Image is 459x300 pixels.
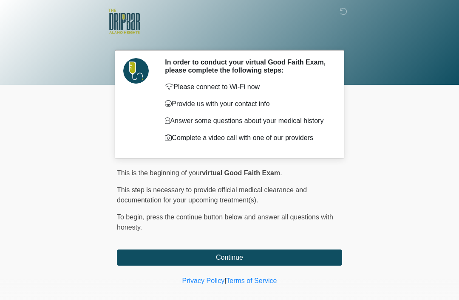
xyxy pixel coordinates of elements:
p: Answer some questions about your medical history [165,116,329,126]
p: Provide us with your contact info [165,99,329,109]
a: | [224,277,226,284]
img: Agent Avatar [123,58,149,84]
img: The DRIPBaR - Alamo Heights Logo [108,6,140,36]
span: This is the beginning of your [117,169,202,177]
a: Privacy Policy [182,277,225,284]
strong: virtual Good Faith Exam [202,169,280,177]
span: This step is necessary to provide official medical clearance and documentation for your upcoming ... [117,186,307,204]
span: . [280,169,282,177]
span: press the continue button below and answer all questions with honesty. [117,213,333,231]
h2: In order to conduct your virtual Good Faith Exam, please complete the following steps: [165,58,329,74]
a: Terms of Service [226,277,277,284]
p: Please connect to Wi-Fi now [165,82,329,92]
p: Complete a video call with one of our providers [165,133,329,143]
button: Continue [117,250,342,266]
span: To begin, [117,213,146,221]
